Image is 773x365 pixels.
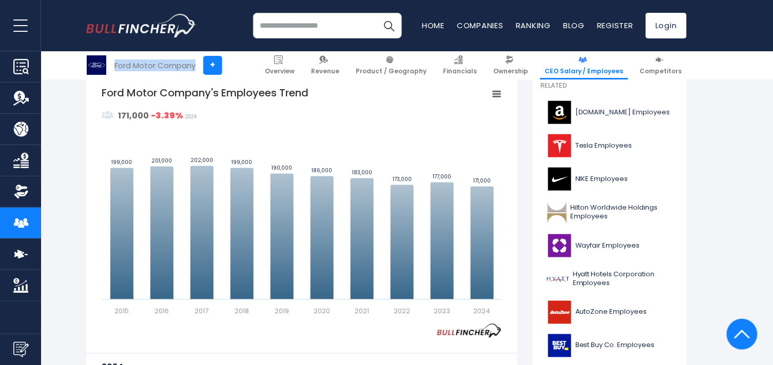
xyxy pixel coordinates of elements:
[434,307,450,316] text: 2023
[575,308,647,317] span: AutoZone Employees
[422,20,445,31] a: Home
[575,141,632,150] span: Tesla Employees
[547,101,572,124] img: AMZN logo
[547,201,568,224] img: HLT logo
[646,13,687,38] a: Login
[547,268,570,291] img: H logo
[275,307,289,316] text: 2019
[545,67,624,75] span: CEO Salary / Employees
[151,110,183,121] strong: -3.39%
[102,86,502,316] svg: Ford Motor Company's Employees Trend
[540,132,679,160] a: Tesla Employees
[489,51,533,79] a: Ownership
[306,51,344,79] a: Revenue
[154,307,169,316] text: 2016
[265,67,295,75] span: Overview
[438,51,481,79] a: Financials
[376,13,402,38] button: Search
[311,67,339,75] span: Revenue
[185,114,197,119] span: 2024
[312,167,333,174] text: 186,000
[563,20,585,31] a: Blog
[102,109,114,121] img: graph_employee_icon.svg
[272,164,293,172] text: 190,000
[573,270,673,288] span: Hyatt Hotels Corporation Employees
[393,175,412,183] text: 173,000
[457,20,504,31] a: Companies
[474,307,491,316] text: 2024
[597,20,633,31] a: Register
[13,184,29,199] img: Ownership
[540,332,679,360] a: Best Buy Co. Employees
[547,334,572,357] img: BBY logo
[87,55,106,75] img: F logo
[351,51,431,79] a: Product / Geography
[575,341,655,350] span: Best Buy Co. Employees
[547,134,572,157] img: TSLA logo
[540,232,679,260] a: Wayfair Employees
[356,67,427,75] span: Product / Geography
[86,14,197,37] img: bullfincher logo
[114,307,129,316] text: 2015
[232,158,253,166] text: 199,000
[540,298,679,327] a: AutoZone Employees
[640,67,682,75] span: Competitors
[195,307,209,316] text: 2017
[575,108,670,117] span: [DOMAIN_NAME] Employees
[571,204,673,221] span: Hilton Worldwide Holdings Employees
[114,59,196,71] div: Ford Motor Company
[540,82,679,90] p: Related
[443,67,477,75] span: Financials
[540,165,679,193] a: NIKE Employees
[433,173,452,180] text: 177,000
[191,156,214,164] text: 202,000
[547,301,572,324] img: AZO logo
[260,51,299,79] a: Overview
[86,14,197,37] a: Go to homepage
[547,234,572,257] img: W logo
[540,98,679,127] a: [DOMAIN_NAME] Employees
[540,51,628,79] a: CEO Salary / Employees
[119,110,149,121] strong: 171,000
[493,67,528,75] span: Ownership
[355,307,369,316] text: 2021
[112,158,132,166] text: 199,000
[547,168,572,191] img: NKE logo
[540,265,679,293] a: Hyatt Hotels Corporation Employees
[575,241,640,250] span: Wayfair Employees
[314,307,330,316] text: 2020
[102,86,308,100] tspan: Ford Motor Company's Employees Trend
[635,51,687,79] a: Competitors
[203,56,222,75] a: +
[394,307,410,316] text: 2022
[152,157,172,165] text: 201,000
[235,307,249,316] text: 2018
[575,175,628,184] span: NIKE Employees
[474,177,491,185] text: 171,000
[540,198,679,227] a: Hilton Worldwide Holdings Employees
[516,20,551,31] a: Ranking
[352,169,372,176] text: 183,000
